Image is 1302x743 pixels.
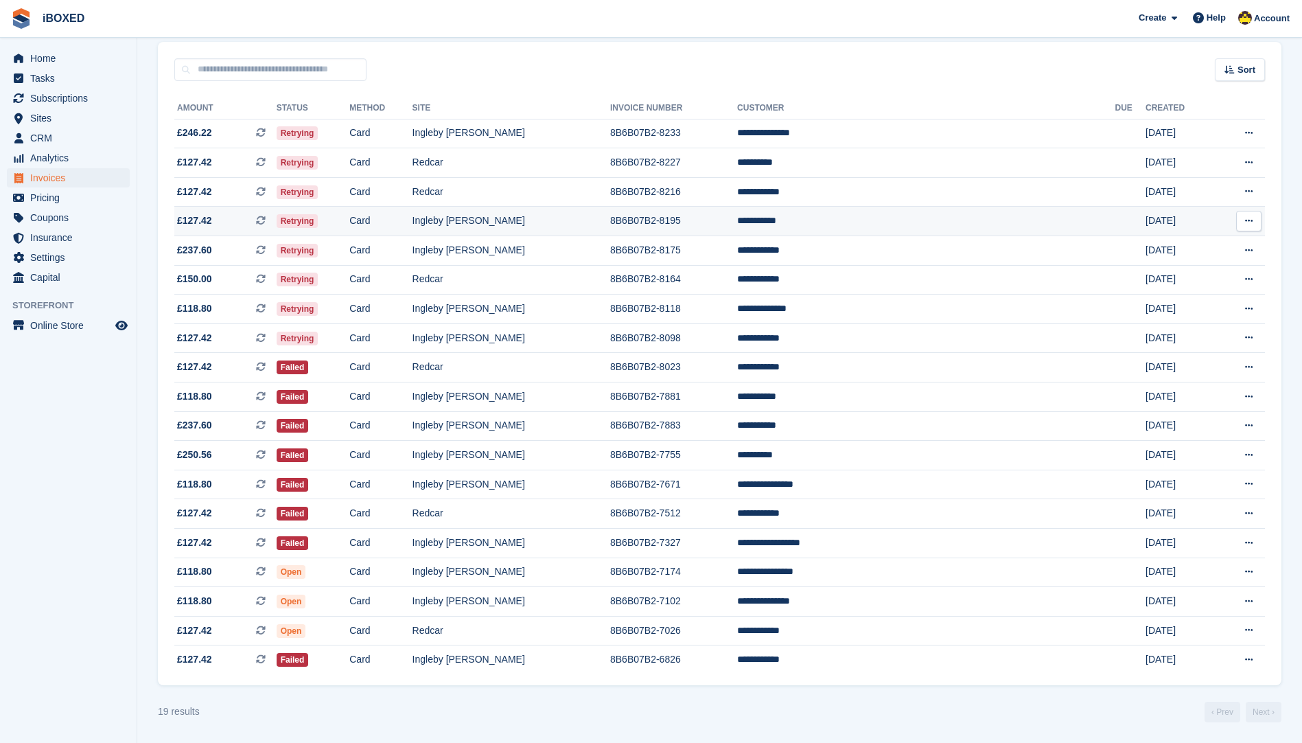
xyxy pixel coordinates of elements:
[412,441,610,470] td: Ingleby [PERSON_NAME]
[30,268,113,287] span: Capital
[277,536,309,550] span: Failed
[12,299,137,312] span: Storefront
[7,69,130,88] a: menu
[412,98,610,119] th: Site
[30,168,113,187] span: Invoices
[177,272,212,286] span: £150.00
[412,353,610,382] td: Redcar
[1237,63,1255,77] span: Sort
[1146,529,1214,558] td: [DATE]
[610,207,737,236] td: 8B6B07B2-8195
[610,470,737,499] td: 8B6B07B2-7671
[113,317,130,334] a: Preview store
[1254,12,1290,25] span: Account
[1146,616,1214,645] td: [DATE]
[412,616,610,645] td: Redcar
[277,595,306,608] span: Open
[277,448,309,462] span: Failed
[610,616,737,645] td: 8B6B07B2-7026
[349,236,412,266] td: Card
[412,265,610,295] td: Redcar
[610,382,737,412] td: 8B6B07B2-7881
[30,248,113,267] span: Settings
[277,624,306,638] span: Open
[349,265,412,295] td: Card
[610,529,737,558] td: 8B6B07B2-7327
[277,332,318,345] span: Retrying
[1238,11,1252,25] img: Katie Brown
[412,499,610,529] td: Redcar
[177,477,212,492] span: £118.80
[277,565,306,579] span: Open
[610,323,737,353] td: 8B6B07B2-8098
[1139,11,1166,25] span: Create
[1115,98,1146,119] th: Due
[349,411,412,441] td: Card
[277,185,318,199] span: Retrying
[30,208,113,227] span: Coupons
[610,119,737,148] td: 8B6B07B2-8233
[349,207,412,236] td: Card
[30,228,113,247] span: Insurance
[7,49,130,68] a: menu
[349,470,412,499] td: Card
[1207,11,1226,25] span: Help
[30,69,113,88] span: Tasks
[1146,382,1214,412] td: [DATE]
[349,177,412,207] td: Card
[7,188,130,207] a: menu
[177,536,212,550] span: £127.42
[7,89,130,108] a: menu
[277,156,318,170] span: Retrying
[277,361,309,374] span: Failed
[177,155,212,170] span: £127.42
[610,587,737,617] td: 8B6B07B2-7102
[349,645,412,674] td: Card
[412,470,610,499] td: Ingleby [PERSON_NAME]
[1146,98,1214,119] th: Created
[412,558,610,587] td: Ingleby [PERSON_NAME]
[610,353,737,382] td: 8B6B07B2-8023
[7,208,130,227] a: menu
[277,478,309,492] span: Failed
[7,228,130,247] a: menu
[177,185,212,199] span: £127.42
[277,390,309,404] span: Failed
[1146,236,1214,266] td: [DATE]
[1146,295,1214,324] td: [DATE]
[412,177,610,207] td: Redcar
[177,652,212,667] span: £127.42
[177,624,212,638] span: £127.42
[30,49,113,68] span: Home
[1146,411,1214,441] td: [DATE]
[1146,207,1214,236] td: [DATE]
[1146,119,1214,148] td: [DATE]
[412,587,610,617] td: Ingleby [PERSON_NAME]
[177,594,212,608] span: £118.80
[610,441,737,470] td: 8B6B07B2-7755
[177,301,212,316] span: £118.80
[7,316,130,335] a: menu
[1146,558,1214,587] td: [DATE]
[30,128,113,148] span: CRM
[349,148,412,178] td: Card
[610,236,737,266] td: 8B6B07B2-8175
[1246,702,1281,722] a: Next
[30,188,113,207] span: Pricing
[349,295,412,324] td: Card
[277,126,318,140] span: Retrying
[1146,645,1214,674] td: [DATE]
[7,168,130,187] a: menu
[412,295,610,324] td: Ingleby [PERSON_NAME]
[349,353,412,382] td: Card
[7,248,130,267] a: menu
[1202,702,1284,722] nav: Page
[610,499,737,529] td: 8B6B07B2-7512
[30,316,113,335] span: Online Store
[349,98,412,119] th: Method
[412,119,610,148] td: Ingleby [PERSON_NAME]
[158,705,200,719] div: 19 results
[412,411,610,441] td: Ingleby [PERSON_NAME]
[174,98,277,119] th: Amount
[177,126,212,140] span: £246.22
